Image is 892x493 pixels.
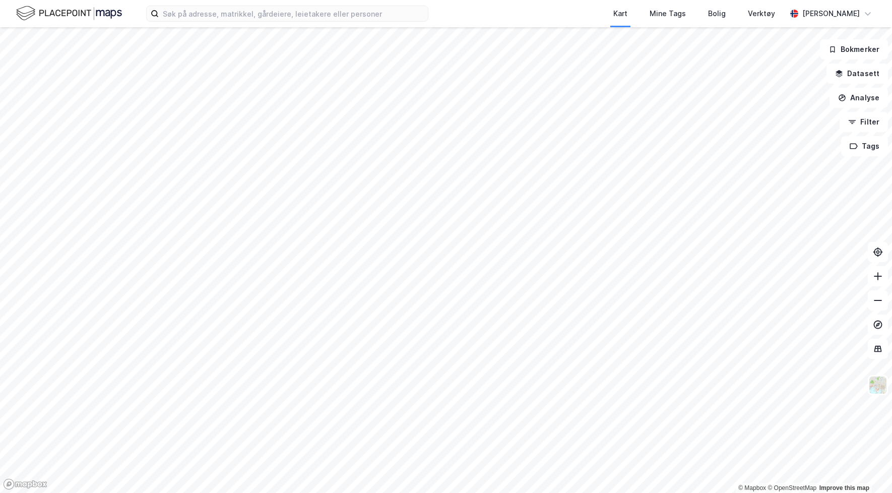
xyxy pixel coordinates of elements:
iframe: Chat Widget [842,445,892,493]
button: Tags [841,136,888,156]
a: Mapbox [738,484,766,491]
div: Kart [613,8,627,20]
button: Datasett [826,64,888,84]
button: Analyse [830,88,888,108]
div: Mine Tags [650,8,686,20]
div: Verktøy [748,8,775,20]
div: [PERSON_NAME] [802,8,860,20]
button: Filter [840,112,888,132]
div: Kontrollprogram for chat [842,445,892,493]
img: Z [868,376,887,395]
input: Søk på adresse, matrikkel, gårdeiere, leietakere eller personer [159,6,428,21]
a: Mapbox homepage [3,478,47,490]
div: Bolig [708,8,726,20]
a: OpenStreetMap [768,484,816,491]
img: logo.f888ab2527a4732fd821a326f86c7f29.svg [16,5,122,22]
button: Bokmerker [820,39,888,59]
a: Improve this map [819,484,869,491]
